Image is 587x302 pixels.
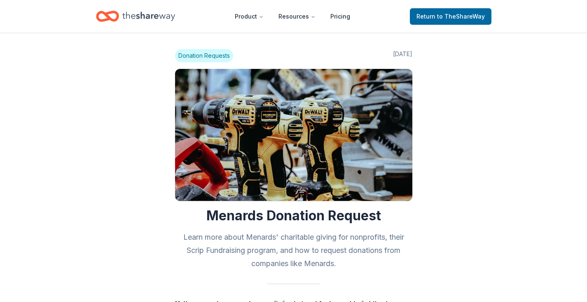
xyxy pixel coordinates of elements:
[228,8,270,25] button: Product
[175,69,412,201] img: Image for Menards Donation Request
[416,12,485,21] span: Return
[96,7,175,26] a: Home
[437,13,485,20] span: to TheShareWay
[175,49,233,62] span: Donation Requests
[393,49,412,62] span: [DATE]
[324,8,357,25] a: Pricing
[175,208,412,224] h1: Menards Donation Request
[410,8,491,25] a: Returnto TheShareWay
[228,7,357,26] nav: Main
[175,231,412,270] h2: Learn more about Menards' charitable giving for nonprofits, their Scrip Fundraising program, and ...
[272,8,322,25] button: Resources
